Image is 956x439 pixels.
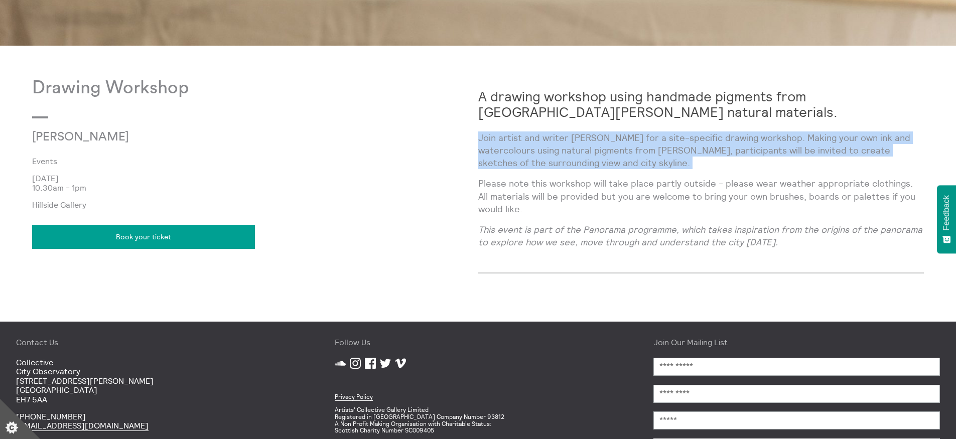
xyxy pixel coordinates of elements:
[32,174,478,183] p: [DATE]
[32,183,478,192] p: 10.30am - 1pm
[478,224,922,248] em: This event is part of the Panorama programme, which takes inspiration from the origins of the pan...
[478,88,838,120] strong: A drawing workshop using handmade pigments from [GEOGRAPHIC_DATA][PERSON_NAME] natural materials.
[32,200,478,209] p: Hillside Gallery
[335,406,621,434] p: Artists' Collective Gallery Limited Registered in [GEOGRAPHIC_DATA] Company Number 93812 A Non Pr...
[478,131,924,170] p: Join artist and writer [PERSON_NAME] for a site-specific drawing workshop. Making your own ink an...
[16,420,149,431] a: [EMAIL_ADDRESS][DOMAIN_NAME]
[16,338,303,347] h4: Contact Us
[16,412,303,430] p: [PHONE_NUMBER]
[942,195,951,230] span: Feedback
[32,130,329,144] p: [PERSON_NAME]
[32,157,462,166] a: Events
[32,225,255,249] a: Book your ticket
[653,338,940,347] h4: Join Our Mailing List
[16,358,303,404] p: Collective City Observatory [STREET_ADDRESS][PERSON_NAME] [GEOGRAPHIC_DATA] EH7 5AA
[32,78,478,98] p: Drawing Workshop
[335,338,621,347] h4: Follow Us
[335,393,373,401] a: Privacy Policy
[937,185,956,253] button: Feedback - Show survey
[478,177,924,215] p: Please note this workshop will take place partly outside - please wear weather appropriate clothi...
